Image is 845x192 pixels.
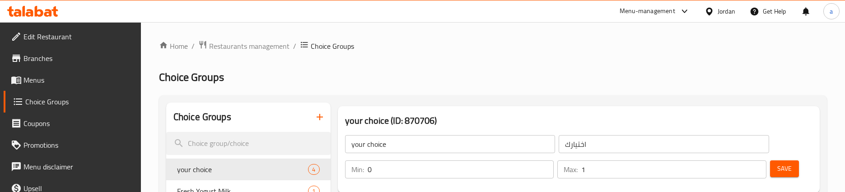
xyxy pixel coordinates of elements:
[308,164,319,175] div: Choices
[345,113,812,128] h3: your choice (ID: 870706)
[23,161,134,172] span: Menu disclaimer
[166,159,331,180] div: your choice4
[25,96,134,107] span: Choice Groups
[23,140,134,150] span: Promotions
[191,41,195,52] li: /
[620,6,675,17] div: Menu-management
[770,160,799,177] button: Save
[293,41,296,52] li: /
[777,163,792,174] span: Save
[177,164,308,175] span: your choice
[4,91,141,112] a: Choice Groups
[166,132,331,155] input: search
[351,164,364,175] p: Min:
[308,165,319,174] span: 4
[23,118,134,129] span: Coupons
[564,164,578,175] p: Max:
[4,134,141,156] a: Promotions
[718,6,735,16] div: Jordan
[4,26,141,47] a: Edit Restaurant
[4,112,141,134] a: Coupons
[23,31,134,42] span: Edit Restaurant
[4,69,141,91] a: Menus
[209,41,289,52] span: Restaurants management
[159,67,224,87] span: Choice Groups
[4,156,141,178] a: Menu disclaimer
[23,75,134,85] span: Menus
[830,6,833,16] span: a
[159,41,188,52] a: Home
[198,40,289,52] a: Restaurants management
[311,41,354,52] span: Choice Groups
[173,110,231,124] h2: Choice Groups
[23,53,134,64] span: Branches
[159,40,827,52] nav: breadcrumb
[4,47,141,69] a: Branches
